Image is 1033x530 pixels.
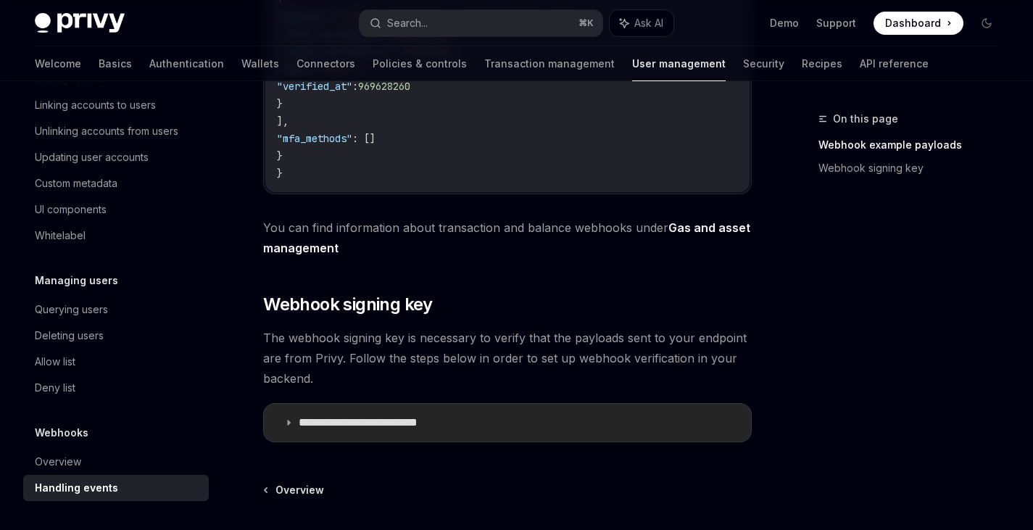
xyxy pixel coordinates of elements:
[818,133,1010,157] a: Webhook example payloads
[578,17,594,29] span: ⌘ K
[874,12,963,35] a: Dashboard
[360,10,602,36] button: Search...⌘K
[860,46,929,81] a: API reference
[23,475,209,501] a: Handling events
[263,218,752,258] span: You can find information about transaction and balance webhooks under
[277,80,352,93] span: "verified_at"
[23,223,209,249] a: Whitelabel
[610,10,673,36] button: Ask AI
[277,115,289,128] span: ],
[35,379,75,397] div: Deny list
[35,123,178,140] div: Unlinking accounts from users
[818,157,1010,180] a: Webhook signing key
[35,272,118,289] h5: Managing users
[23,196,209,223] a: UI components
[35,424,88,442] h5: Webhooks
[35,301,108,318] div: Querying users
[35,201,107,218] div: UI components
[833,110,898,128] span: On this page
[23,375,209,401] a: Deny list
[632,46,726,81] a: User management
[35,46,81,81] a: Welcome
[99,46,132,81] a: Basics
[35,327,104,344] div: Deleting users
[770,16,799,30] a: Demo
[23,144,209,170] a: Updating user accounts
[743,46,784,81] a: Security
[802,46,842,81] a: Recipes
[23,170,209,196] a: Custom metadata
[277,167,283,180] span: }
[885,16,941,30] span: Dashboard
[816,16,856,30] a: Support
[35,479,118,497] div: Handling events
[23,349,209,375] a: Allow list
[265,483,324,497] a: Overview
[352,80,358,93] span: :
[35,353,75,370] div: Allow list
[296,46,355,81] a: Connectors
[23,323,209,349] a: Deleting users
[634,16,663,30] span: Ask AI
[275,483,324,497] span: Overview
[277,132,352,145] span: "mfa_methods"
[35,96,156,114] div: Linking accounts to users
[35,453,81,471] div: Overview
[149,46,224,81] a: Authentication
[35,227,86,244] div: Whitelabel
[975,12,998,35] button: Toggle dark mode
[263,293,433,316] span: Webhook signing key
[23,118,209,144] a: Unlinking accounts from users
[23,92,209,118] a: Linking accounts to users
[387,15,428,32] div: Search...
[35,149,149,166] div: Updating user accounts
[358,80,410,93] span: 969628260
[352,132,376,145] span: : []
[241,46,279,81] a: Wallets
[373,46,467,81] a: Policies & controls
[277,149,283,162] span: }
[35,13,125,33] img: dark logo
[277,97,283,110] span: }
[484,46,615,81] a: Transaction management
[35,175,117,192] div: Custom metadata
[263,328,752,389] span: The webhook signing key is necessary to verify that the payloads sent to your endpoint are from P...
[23,297,209,323] a: Querying users
[23,449,209,475] a: Overview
